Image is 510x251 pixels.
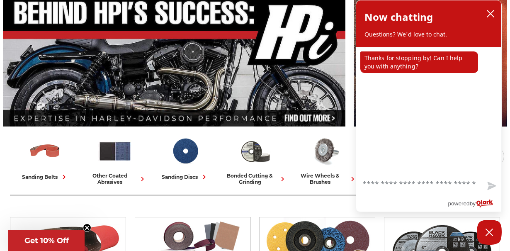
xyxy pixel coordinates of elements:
a: sanding discs [153,134,217,181]
div: Get 10% OffClose teaser [8,230,85,251]
div: wire wheels & brushes [294,173,357,185]
div: bonded cutting & grinding [223,173,287,185]
p: Thanks for stopping by! Can I help you with anything? [360,51,478,73]
span: Get 10% Off [24,236,69,245]
a: wire wheels & brushes [294,134,357,185]
a: sanding belts [13,134,77,181]
button: Send message [481,177,501,196]
p: Questions? We'd love to chat. [364,30,493,39]
div: sanding belts [22,173,68,181]
div: chat [356,47,501,174]
img: Bonded Cutting & Grinding [238,134,272,168]
a: bonded cutting & grinding [223,134,287,185]
span: powered [448,198,469,209]
img: Other Coated Abrasives [98,134,132,168]
img: Sanding Belts [28,134,62,168]
img: Sanding Discs [168,134,202,168]
a: other coated abrasives [83,134,147,185]
a: Powered by Olark [448,196,501,212]
span: by [470,198,476,209]
div: sanding discs [162,173,209,181]
div: other coated abrasives [83,173,147,185]
button: close chatbox [484,7,497,20]
button: Close Chatbox [477,220,502,245]
img: Wire Wheels & Brushes [308,134,342,168]
h2: Now chatting [364,9,433,25]
button: Close teaser [83,224,91,232]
